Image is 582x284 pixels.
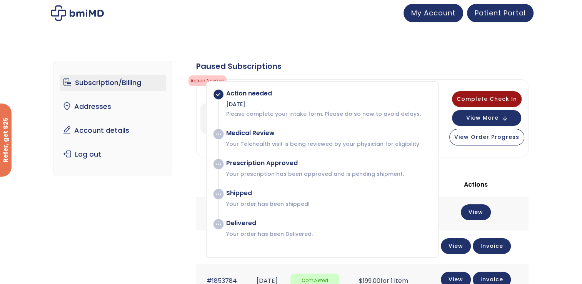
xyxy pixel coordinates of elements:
a: View [461,204,491,220]
a: Account details [60,122,166,139]
a: Patient Portal [467,4,534,22]
span: Actions [464,180,488,189]
button: View Order Progress [449,129,524,145]
span: Patient Portal [475,8,526,18]
span: View More [466,115,499,120]
a: Subscription/Billing [60,75,166,91]
p: Your Telehealth visit is being reviewed by your physician for eligibility. [226,140,430,148]
a: Invoice [473,238,511,254]
a: Log out [60,146,166,162]
span: View Order Progress [454,133,519,141]
div: Paused Subscriptions [196,61,529,72]
a: Addresses [60,99,166,115]
div: [DATE] [226,100,430,108]
p: Your prescription has been approved and is pending shipment. [226,170,430,178]
p: Please complete your intake form. Please do so now to avoid delays. [226,110,430,118]
span: Complete Check In [457,95,517,103]
span: Action Needed [188,75,227,86]
div: Shipped [226,189,430,197]
span: My Account [411,8,455,18]
button: Complete Check In [452,91,522,107]
p: Your order has been shipped! [226,200,430,208]
div: Medical Review [226,129,430,137]
div: Delivered [226,219,430,227]
button: View More [452,110,521,126]
a: View [441,238,471,254]
div: Prescription Approved [226,159,430,167]
nav: Account pages [53,61,172,176]
div: Action needed [226,90,430,97]
a: My Account [404,4,463,22]
p: Your order has been Delivered. [226,230,430,238]
img: My account [51,5,104,21]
